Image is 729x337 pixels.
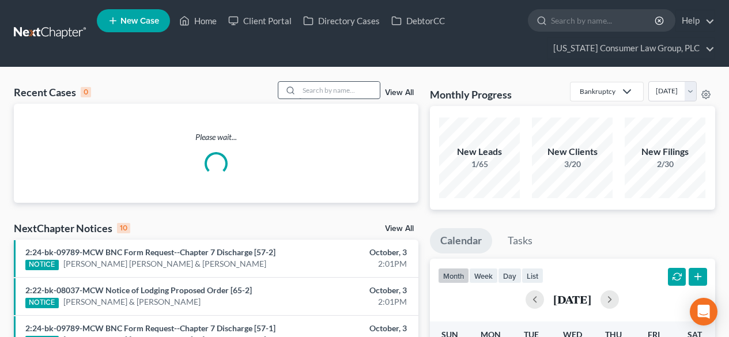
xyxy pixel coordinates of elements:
[532,145,613,158] div: New Clients
[299,82,380,99] input: Search by name...
[63,296,201,308] a: [PERSON_NAME] & [PERSON_NAME]
[438,268,469,283] button: month
[222,10,297,31] a: Client Portal
[117,223,130,233] div: 10
[386,10,451,31] a: DebtorCC
[547,38,715,59] a: [US_STATE] Consumer Law Group, PLC
[297,10,386,31] a: Directory Cases
[120,17,159,25] span: New Case
[522,268,543,283] button: list
[532,158,613,170] div: 3/20
[25,285,252,295] a: 2:22-bk-08037-MCW Notice of Lodging Proposed Order [65-2]
[25,247,275,257] a: 2:24-bk-09789-MCW BNC Form Request--Chapter 7 Discharge [57-2]
[25,298,59,308] div: NOTICE
[14,221,130,235] div: NextChapter Notices
[25,260,59,270] div: NOTICE
[287,296,406,308] div: 2:01PM
[553,293,591,305] h2: [DATE]
[63,258,266,270] a: [PERSON_NAME] [PERSON_NAME] & [PERSON_NAME]
[625,158,705,170] div: 2/30
[81,87,91,97] div: 0
[439,158,520,170] div: 1/65
[498,268,522,283] button: day
[430,88,512,101] h3: Monthly Progress
[430,228,492,253] a: Calendar
[580,86,615,96] div: Bankruptcy
[287,247,406,258] div: October, 3
[439,145,520,158] div: New Leads
[14,85,91,99] div: Recent Cases
[287,285,406,296] div: October, 3
[287,323,406,334] div: October, 3
[25,323,275,333] a: 2:24-bk-09789-MCW BNC Form Request--Chapter 7 Discharge [57-1]
[690,298,717,325] div: Open Intercom Messenger
[469,268,498,283] button: week
[14,131,418,143] p: Please wait...
[625,145,705,158] div: New Filings
[287,258,406,270] div: 2:01PM
[497,228,543,253] a: Tasks
[551,10,656,31] input: Search by name...
[173,10,222,31] a: Home
[676,10,715,31] a: Help
[385,89,414,97] a: View All
[385,225,414,233] a: View All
